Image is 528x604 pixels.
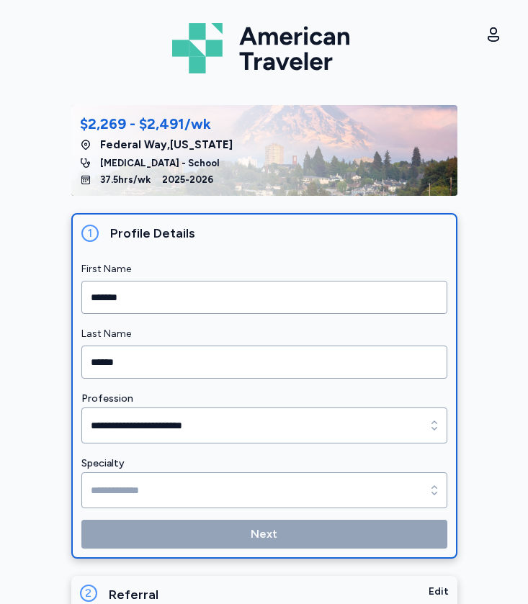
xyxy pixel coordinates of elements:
[100,156,220,171] span: [MEDICAL_DATA] - School
[251,526,277,543] span: Next
[81,325,447,343] label: Last Name
[81,281,447,314] input: First Name
[110,223,447,243] div: Profile Details
[81,346,447,379] input: Last Name
[172,17,357,79] img: Logo
[81,520,447,549] button: Next
[81,455,447,472] div: Specialty
[162,173,213,187] span: 2025 - 2026
[80,585,97,602] div: 2
[100,137,233,153] span: Federal Way , [US_STATE]
[81,390,447,407] div: Profession
[80,114,211,134] div: $2,269 - $2,491/wk
[81,261,447,278] label: First Name
[81,225,99,242] div: 1
[100,173,151,187] span: 37.5 hrs/wk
